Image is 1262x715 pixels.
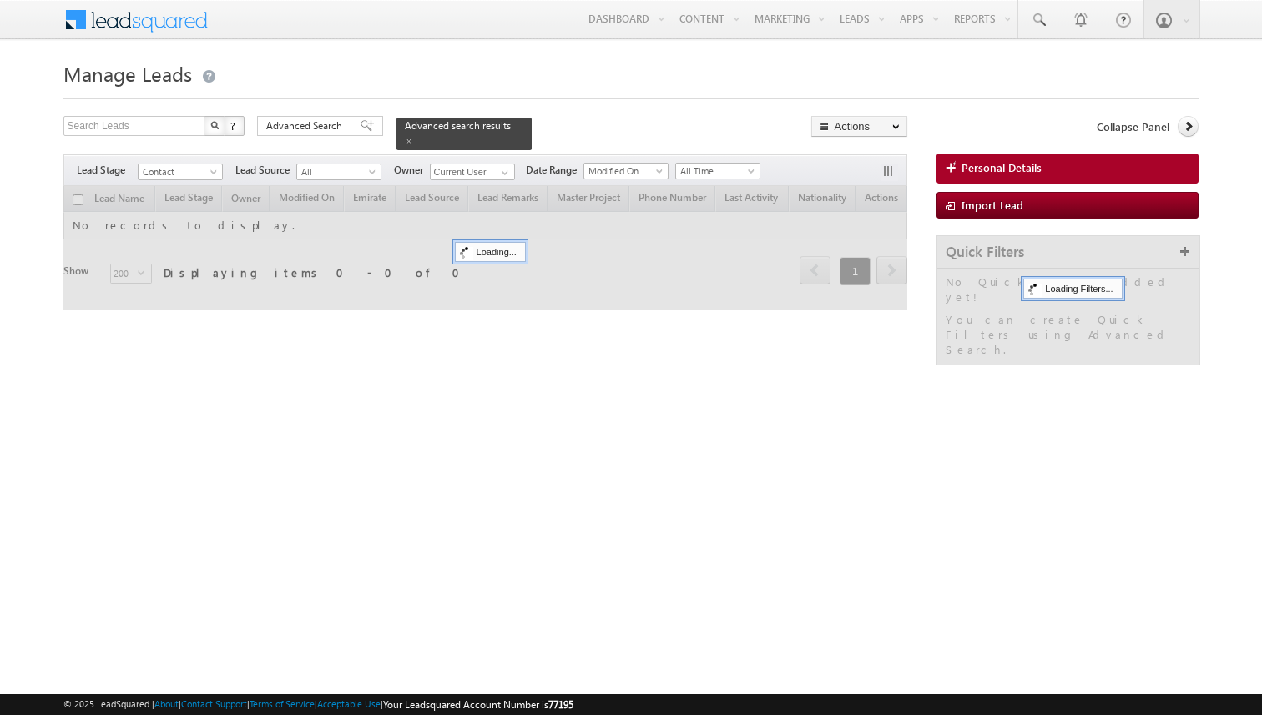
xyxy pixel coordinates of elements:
span: Contact [139,164,218,179]
a: All Time [675,163,760,179]
span: ? [230,118,238,133]
span: All [297,164,376,179]
a: Contact Support [181,698,247,709]
span: Import Lead [962,198,1023,212]
span: Owner [394,163,430,178]
button: Actions [811,116,907,137]
span: Modified On [584,164,664,179]
span: All Time [676,164,755,179]
span: Personal Details [962,160,1042,175]
a: Terms of Service [250,698,315,709]
button: ? [225,116,245,136]
div: Loading... [455,242,526,262]
span: Your Leadsquared Account Number is [383,698,573,711]
a: Modified On [583,163,669,179]
img: Search [210,121,219,129]
span: Lead Source [235,163,296,178]
a: All [296,164,381,180]
span: Date Range [526,163,583,178]
a: About [154,698,179,709]
a: Personal Details [936,154,1199,184]
input: Type to Search [430,164,515,180]
span: Lead Stage [77,163,138,178]
a: Show All Items [492,164,513,181]
span: Advanced Search [266,118,347,133]
a: Acceptable Use [317,698,381,709]
span: © 2025 LeadSquared | | | | | [63,697,573,712]
a: Contact [138,164,223,180]
span: 77195 [548,698,573,711]
div: Loading Filters... [1023,279,1122,299]
span: Advanced search results [405,119,511,132]
span: Manage Leads [63,60,192,87]
span: Collapse Panel [1097,119,1169,134]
